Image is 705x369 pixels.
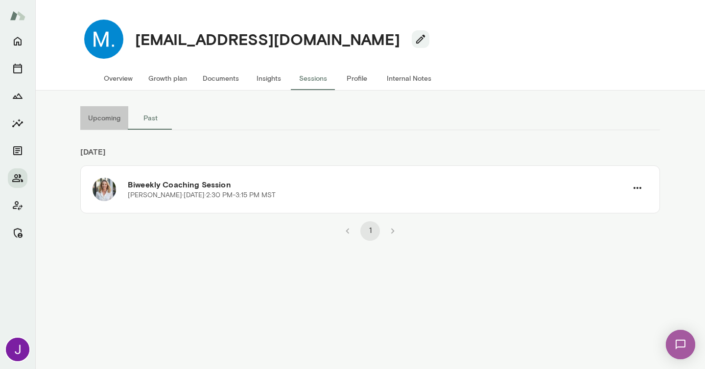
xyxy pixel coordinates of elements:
h6: Biweekly Coaching Session [128,179,627,190]
div: basic tabs example [80,106,660,130]
button: Sessions [291,67,335,90]
button: Insights [247,67,291,90]
button: Sessions [8,59,27,78]
button: Growth plan [141,67,195,90]
img: mollymwolfe17@gmail.com [84,20,123,59]
button: Home [8,31,27,51]
button: Overview [96,67,141,90]
button: Profile [335,67,379,90]
button: Documents [8,141,27,161]
nav: pagination navigation [336,221,404,241]
button: Manage [8,223,27,243]
button: Past [128,106,172,130]
h6: [DATE] [80,146,660,165]
button: page 1 [360,221,380,241]
div: pagination [80,213,660,241]
button: Internal Notes [379,67,439,90]
button: Growth Plan [8,86,27,106]
p: [PERSON_NAME] · [DATE] · 2:30 PM-3:15 PM MST [128,190,276,200]
img: Jocelyn Grodin [6,338,29,361]
button: Insights [8,114,27,133]
button: Members [8,168,27,188]
img: Mento [10,6,25,25]
button: Client app [8,196,27,215]
button: Upcoming [80,106,128,130]
button: Documents [195,67,247,90]
h4: [EMAIL_ADDRESS][DOMAIN_NAME] [135,30,400,48]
